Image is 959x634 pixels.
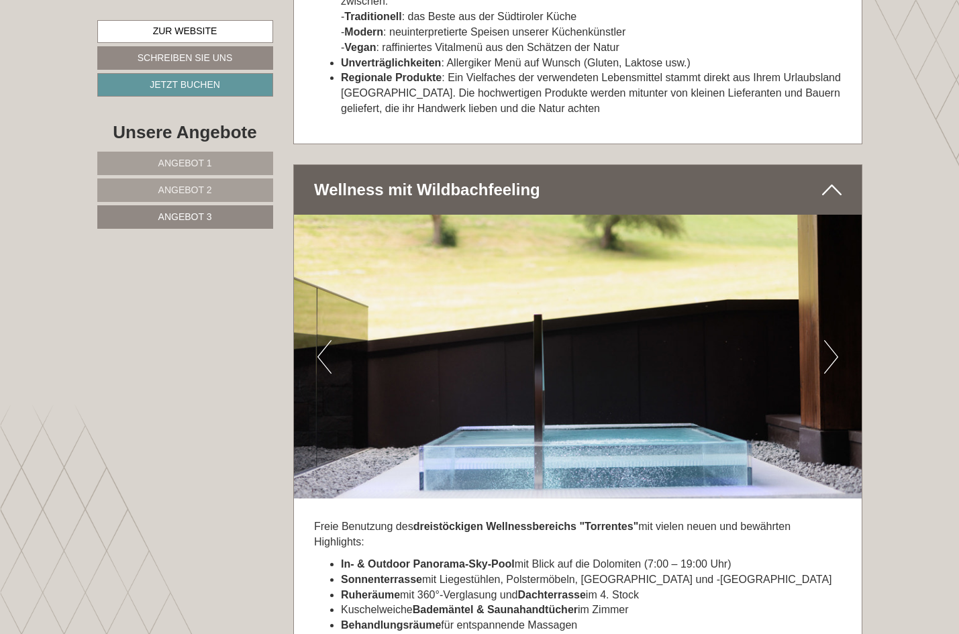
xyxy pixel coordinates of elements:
span: Angebot 2 [158,184,212,195]
a: Schreiben Sie uns [97,46,273,70]
strong: Modern [344,26,383,38]
div: Unsere Angebote [97,120,273,145]
span: Angebot 1 [158,158,212,168]
li: Kuschelweiche im Zimmer [341,602,842,618]
strong: Dachterrasse [517,589,585,600]
div: Wellness mit Wildbachfeeling [294,165,862,215]
button: Previous [317,340,332,374]
li: mit Blick auf die Dolomiten (7:00 – 19:00 Uhr) [341,557,842,572]
strong: Vegan [344,42,376,53]
strong: Ruheräume [341,589,400,600]
li: : Ein Vielfaches der verwendeten Lebensmittel stammt direkt aus Ihrem Urlaubsland [GEOGRAPHIC_DAT... [341,70,842,117]
li: : Allergiker Menü auf Wunsch (Gluten, Laktose usw.) [341,56,842,71]
li: mit Liegestühlen, Polstermöbeln, [GEOGRAPHIC_DATA] und -[GEOGRAPHIC_DATA] [341,572,842,588]
strong: In- & Outdoor Panorama-Sky-Pool [341,558,515,570]
button: Next [824,340,838,374]
p: Freie Benutzung des mit vielen neuen und bewährten Highlights: [314,519,842,550]
strong: Behandlungsräume [341,619,441,631]
li: für entspannende Massagen [341,618,842,633]
strong: dreistöckigen Wellnessbereichs "Torrentes" [413,521,639,532]
strong: Sonnenterrasse [341,574,422,585]
a: Zur Website [97,20,273,43]
strong: Unverträglichkeiten [341,57,441,68]
strong: Traditionell [344,11,401,22]
li: mit 360°-Verglasung und im 4. Stock [341,588,842,603]
strong: Bademäntel & Saunahandtücher [413,604,578,615]
strong: Regionale Produkte [341,72,442,83]
span: Angebot 3 [158,211,212,222]
a: Jetzt buchen [97,73,273,97]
